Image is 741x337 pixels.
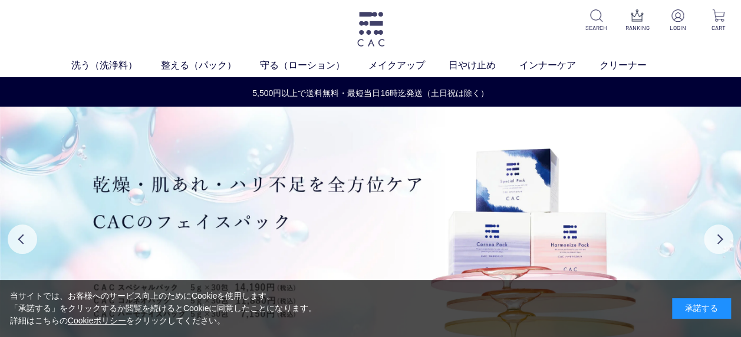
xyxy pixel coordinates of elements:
button: Next [704,224,733,254]
div: 承諾する [672,298,731,319]
a: CART [706,9,732,32]
a: 日やけ止め [449,58,519,72]
a: クリーナー [600,58,670,72]
button: Previous [8,224,37,254]
a: LOGIN [665,9,691,32]
p: RANKING [624,24,650,32]
a: インナーケア [519,58,600,72]
a: 5,500円以上で送料無料・最短当日16時迄発送（土日祝は除く） [1,87,740,100]
p: SEARCH [584,24,610,32]
a: SEARCH [584,9,610,32]
a: 守る（ローション） [260,58,368,72]
p: LOGIN [665,24,691,32]
a: メイクアップ [368,58,449,72]
a: 整える（パック） [161,58,260,72]
a: Cookieポリシー [68,316,127,325]
a: RANKING [624,9,650,32]
div: 当サイトでは、お客様へのサービス向上のためにCookieを使用します。 「承諾する」をクリックするか閲覧を続けるとCookieに同意したことになります。 詳細はこちらの をクリックしてください。 [10,290,317,327]
p: CART [706,24,732,32]
img: logo [355,12,386,47]
a: 洗う（洗浄料） [71,58,161,72]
